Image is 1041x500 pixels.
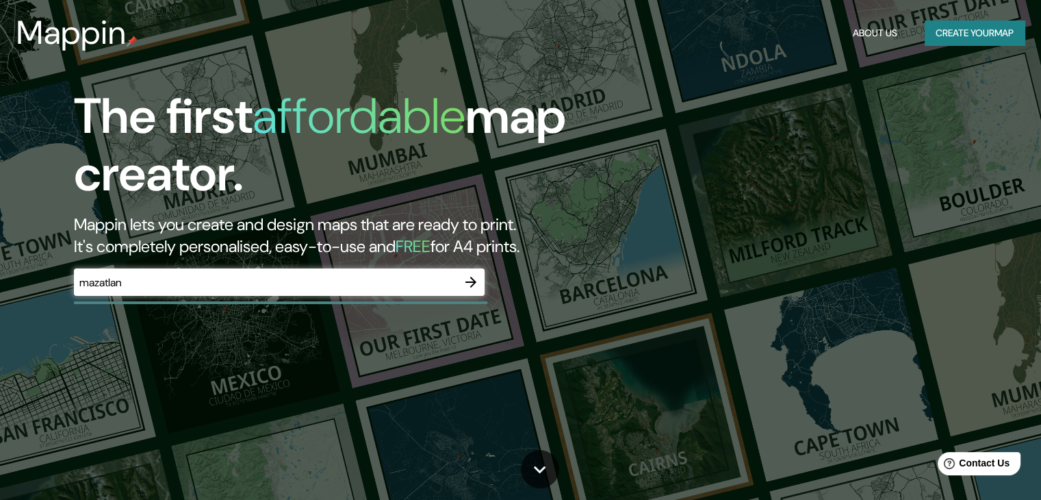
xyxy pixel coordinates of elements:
[847,21,903,46] button: About Us
[127,36,138,47] img: mappin-pin
[74,88,595,214] h1: The first map creator.
[74,275,457,290] input: Choose your favourite place
[919,447,1026,485] iframe: Help widget launcher
[253,84,465,148] h1: affordable
[74,214,595,258] h2: Mappin lets you create and design maps that are ready to print. It's completely personalised, eas...
[396,236,430,257] h5: FREE
[16,14,127,52] h3: Mappin
[925,21,1025,46] button: Create yourmap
